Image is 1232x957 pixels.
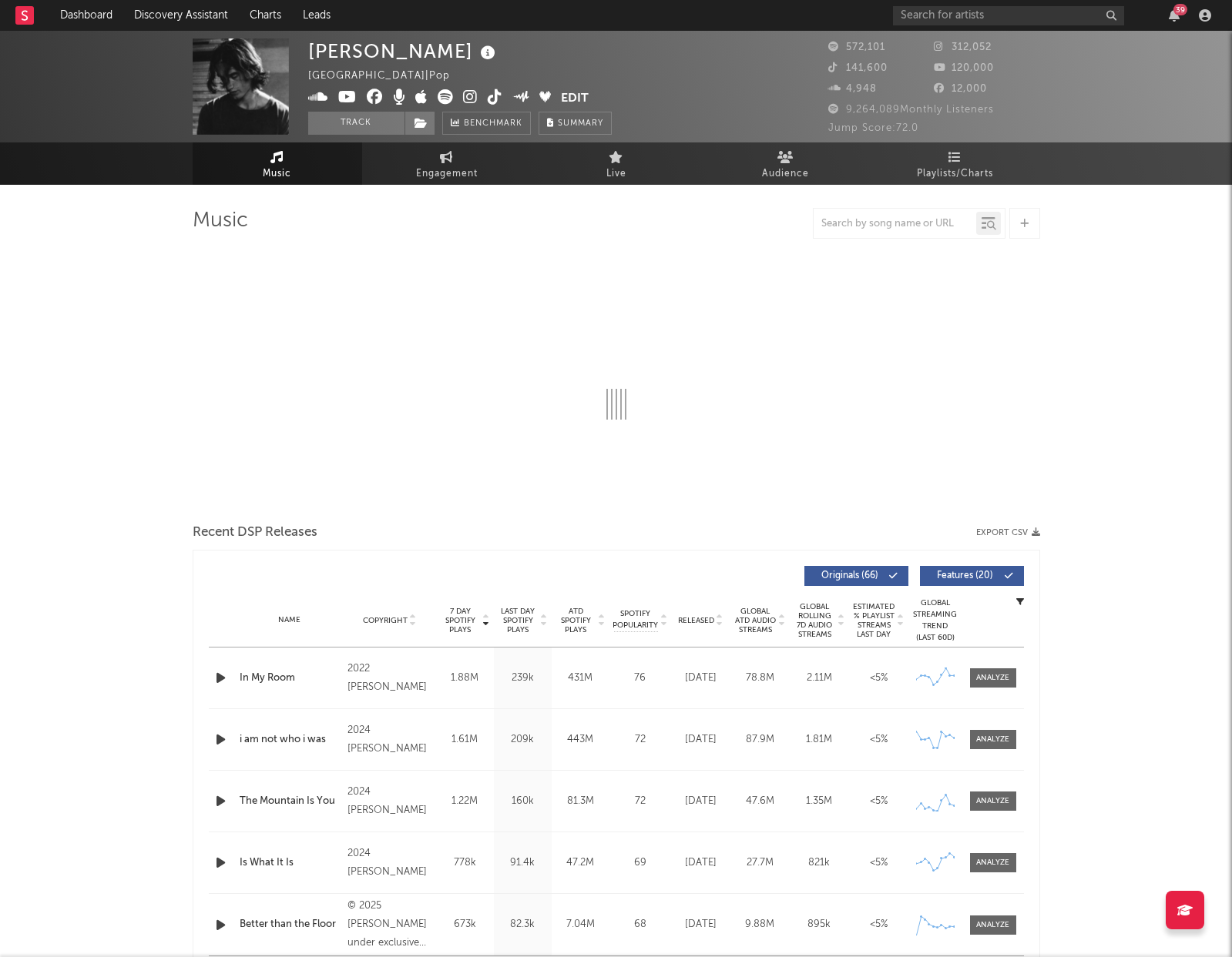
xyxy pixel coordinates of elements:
[794,855,845,871] div: 821k
[804,566,908,586] button: Originals(66)
[440,855,490,871] div: 778k
[828,42,885,52] span: 572,101
[498,855,548,871] div: 91.4k
[240,614,341,626] div: Name
[920,566,1024,586] button: Features(20)
[556,794,606,809] div: 81.3M
[440,794,490,809] div: 1.22M
[701,142,871,185] a: Audience
[976,528,1040,537] button: Export CSV
[362,142,532,185] a: Engagement
[853,917,905,932] div: <5%
[871,142,1040,185] a: Playlists/Charts
[828,123,918,133] span: Jump Score: 72.0
[240,917,341,932] a: Better than the Floor
[794,671,845,686] div: 2.11M
[794,732,845,748] div: 1.81M
[498,671,548,686] div: 239k
[613,855,667,871] div: 69
[934,42,992,52] span: 312,052
[440,671,490,686] div: 1.88M
[498,607,539,634] span: Last Day Spotify Plays
[193,142,362,185] a: Music
[498,917,548,932] div: 82.3k
[828,105,994,115] span: 9,264,089 Monthly Listeners
[556,607,596,634] span: ATD Spotify Plays
[828,84,877,94] span: 4,948
[853,671,905,686] div: <5%
[734,607,777,634] span: Global ATD Audio Streams
[675,917,727,932] div: [DATE]
[347,845,431,882] div: 2024 [PERSON_NAME]
[613,917,667,932] div: 68
[675,732,727,748] div: [DATE]
[934,84,987,94] span: 12,000
[814,218,976,230] input: Search by song name or URL
[347,897,431,952] div: © 2025 [PERSON_NAME] under exclusive license to Atlantic Recording Corporation
[416,165,478,183] span: Engagement
[240,794,341,809] a: The Mountain Is You
[347,783,431,820] div: 2024 [PERSON_NAME]
[347,721,431,758] div: 2024 [PERSON_NAME]
[442,112,531,135] a: Benchmark
[675,855,727,871] div: [DATE]
[539,112,612,135] button: Summary
[308,112,405,135] button: Track
[930,571,1001,581] span: Features ( 20 )
[912,597,958,644] div: Global Streaming Trend (Last 60D)
[498,794,548,809] div: 160k
[613,671,667,686] div: 76
[734,732,786,748] div: 87.9M
[440,917,490,932] div: 673k
[613,608,658,631] span: Spotify Popularity
[794,602,836,639] span: Global Rolling 7D Audio Streams
[556,732,606,748] div: 443M
[606,165,626,183] span: Live
[853,855,905,871] div: <5%
[814,571,885,581] span: Originals ( 66 )
[762,165,809,183] span: Audience
[734,671,786,686] div: 78.8M
[853,794,905,809] div: <5%
[613,794,667,809] div: 72
[464,115,522,133] span: Benchmark
[853,602,895,639] span: Estimated % Playlist Streams Last Day
[347,660,431,697] div: 2022 [PERSON_NAME]
[794,794,845,809] div: 1.35M
[498,732,548,748] div: 209k
[363,616,408,625] span: Copyright
[893,6,1124,25] input: Search for artists
[440,732,490,748] div: 1.61M
[556,917,606,932] div: 7.04M
[532,142,701,185] a: Live
[556,671,606,686] div: 431M
[440,607,481,634] span: 7 Day Spotify Plays
[613,732,667,748] div: 72
[675,794,727,809] div: [DATE]
[934,63,994,73] span: 120,000
[561,89,589,109] button: Edit
[917,165,993,183] span: Playlists/Charts
[240,671,341,686] a: In My Room
[675,671,727,686] div: [DATE]
[240,855,341,871] a: Is What It Is
[734,794,786,809] div: 47.6M
[734,917,786,932] div: 9.88M
[1169,9,1180,22] button: 39
[794,917,845,932] div: 895k
[734,855,786,871] div: 27.7M
[556,855,606,871] div: 47.2M
[308,67,468,85] div: [GEOGRAPHIC_DATA] | Pop
[828,63,888,73] span: 141,600
[678,616,714,625] span: Released
[558,119,603,128] span: Summary
[193,524,317,542] span: Recent DSP Releases
[853,732,905,748] div: <5%
[240,732,341,748] a: i am not who i was
[263,165,291,183] span: Music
